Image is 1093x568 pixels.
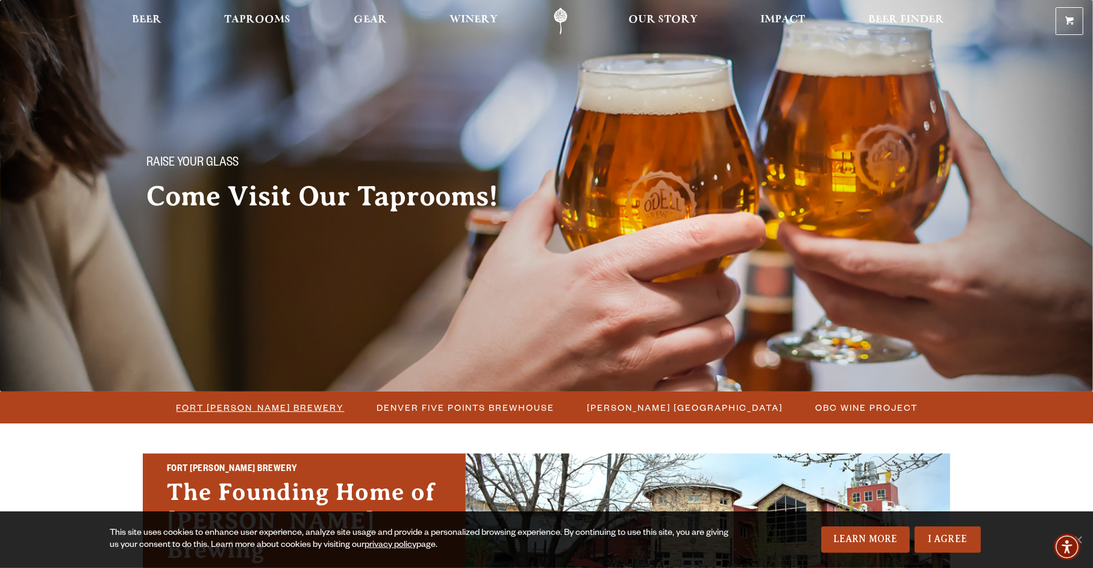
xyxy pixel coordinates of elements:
span: Our Story [628,15,698,25]
div: This site uses cookies to enhance user experience, analyze site usage and provide a personalized ... [110,528,729,552]
a: Impact [753,8,813,35]
a: Our Story [621,8,706,35]
span: Taprooms [224,15,290,25]
a: Fort [PERSON_NAME] Brewery [169,399,351,416]
span: Gear [354,15,387,25]
span: Fort [PERSON_NAME] Brewery [177,399,345,416]
a: Gear [346,8,395,35]
a: [PERSON_NAME] [GEOGRAPHIC_DATA] [580,399,789,416]
h2: Come Visit Our Taprooms! [146,181,522,211]
a: Beer [124,8,169,35]
h2: Fort [PERSON_NAME] Brewery [167,462,442,478]
a: Winery [442,8,506,35]
span: OBC Wine Project [816,399,918,416]
span: Winery [449,15,498,25]
span: Raise your glass [146,156,239,172]
a: privacy policy [365,541,416,551]
div: Accessibility Menu [1054,534,1080,560]
span: Beer Finder [868,15,944,25]
a: Denver Five Points Brewhouse [370,399,561,416]
a: Taprooms [216,8,298,35]
span: [PERSON_NAME] [GEOGRAPHIC_DATA] [587,399,783,416]
a: Learn More [821,526,910,553]
a: OBC Wine Project [809,399,924,416]
a: Odell Home [538,8,583,35]
a: Beer Finder [860,8,952,35]
a: I Agree [915,526,981,553]
span: Beer [132,15,161,25]
span: Denver Five Points Brewhouse [377,399,555,416]
span: Impact [761,15,806,25]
